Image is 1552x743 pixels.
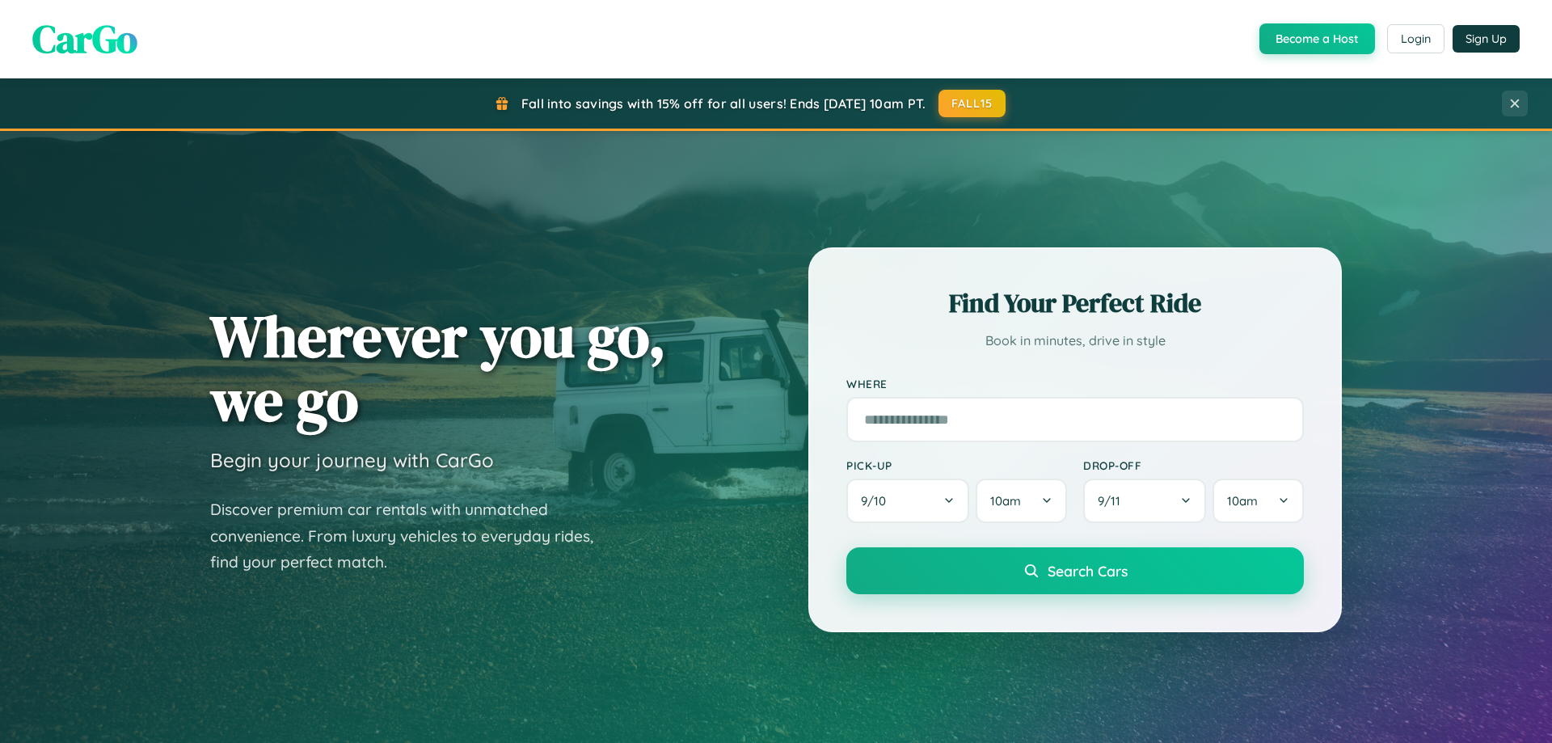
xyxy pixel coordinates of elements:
[521,95,926,112] span: Fall into savings with 15% off for all users! Ends [DATE] 10am PT.
[1083,458,1304,472] label: Drop-off
[210,448,494,472] h3: Begin your journey with CarGo
[1098,493,1128,509] span: 9 / 11
[210,304,666,432] h1: Wherever you go, we go
[1048,562,1128,580] span: Search Cars
[32,12,137,65] span: CarGo
[846,329,1304,353] p: Book in minutes, drive in style
[846,458,1067,472] label: Pick-up
[846,479,969,523] button: 9/10
[846,377,1304,390] label: Where
[1083,479,1206,523] button: 9/11
[1212,479,1304,523] button: 10am
[1453,25,1520,53] button: Sign Up
[846,547,1304,594] button: Search Cars
[1387,24,1444,53] button: Login
[861,493,894,509] span: 9 / 10
[1259,23,1375,54] button: Become a Host
[1227,493,1258,509] span: 10am
[846,285,1304,321] h2: Find Your Perfect Ride
[990,493,1021,509] span: 10am
[976,479,1067,523] button: 10am
[210,496,614,576] p: Discover premium car rentals with unmatched convenience. From luxury vehicles to everyday rides, ...
[938,90,1006,117] button: FALL15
